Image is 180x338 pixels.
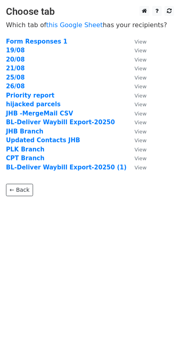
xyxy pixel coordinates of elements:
a: ← Back [6,184,33,196]
small: View [135,147,147,153]
small: View [135,119,147,125]
a: hijacked parcels [6,101,61,108]
small: View [135,75,147,81]
a: BL-Deliver Waybill Export-20250 [6,119,115,126]
small: View [135,39,147,45]
a: 20/08 [6,56,25,63]
a: Priority report [6,92,55,99]
a: Form Responses 1 [6,38,67,45]
small: View [135,57,147,63]
a: View [127,164,147,171]
small: View [135,101,147,107]
a: View [127,83,147,90]
small: View [135,111,147,117]
a: View [127,137,147,144]
a: View [127,128,147,135]
small: View [135,48,147,54]
a: View [127,65,147,72]
a: 21/08 [6,65,25,72]
a: View [127,119,147,126]
a: this Google Sheet [46,21,103,29]
p: Which tab of has your recipients? [6,21,174,29]
a: View [127,110,147,117]
small: View [135,84,147,89]
a: View [127,56,147,63]
a: View [127,47,147,54]
a: PLK Branch [6,146,45,153]
a: View [127,74,147,81]
h3: Choose tab [6,6,174,18]
a: View [127,92,147,99]
a: View [127,101,147,108]
small: View [135,129,147,135]
small: View [135,137,147,143]
small: View [135,93,147,99]
small: View [135,165,147,171]
a: BL-Deliver Waybill Export-20250 (1) [6,164,127,171]
a: View [127,155,147,162]
a: 26/08 [6,83,25,90]
small: View [135,66,147,72]
a: 25/08 [6,74,25,81]
small: View [135,155,147,161]
a: CPT Branch [6,155,45,162]
a: Updated Contacts JHB [6,137,80,144]
a: JHB -MergeMail CSV [6,110,73,117]
a: JHB Branch [6,128,43,135]
a: 19/08 [6,47,25,54]
a: View [127,146,147,153]
a: View [127,38,147,45]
